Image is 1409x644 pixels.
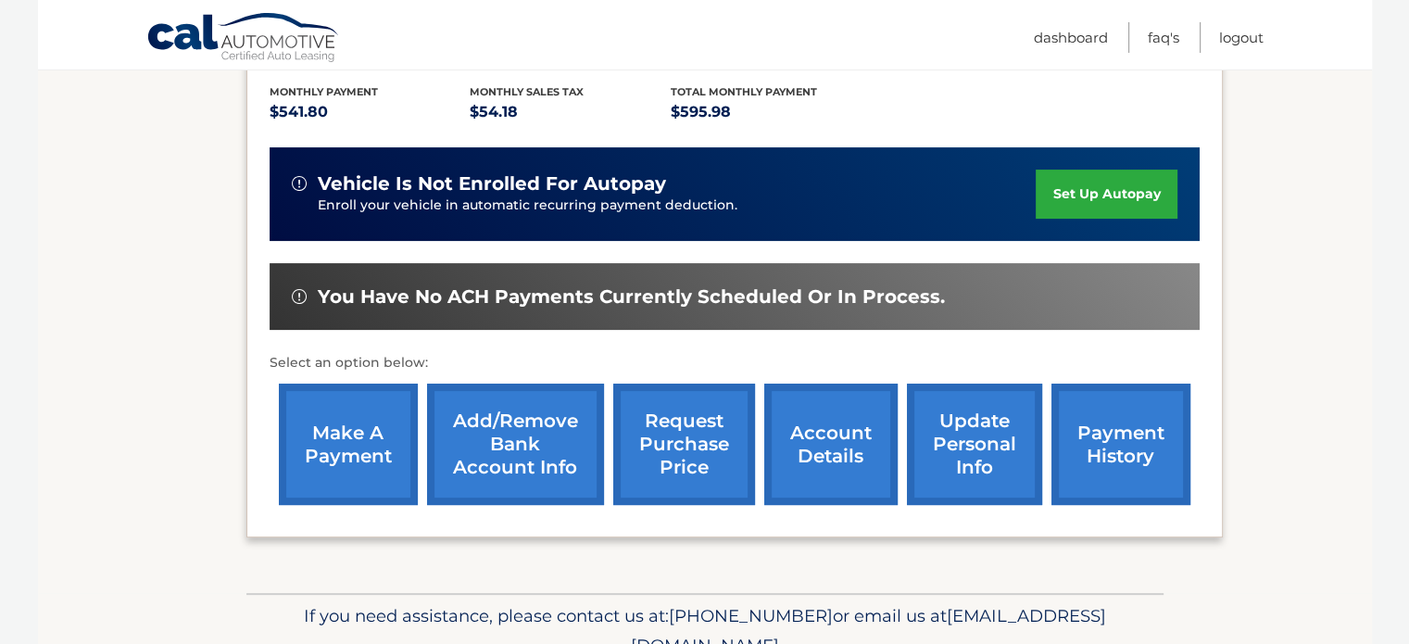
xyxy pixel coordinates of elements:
[470,99,671,125] p: $54.18
[470,85,584,98] span: Monthly sales Tax
[427,384,604,505] a: Add/Remove bank account info
[270,85,378,98] span: Monthly Payment
[1036,170,1176,219] a: set up autopay
[764,384,898,505] a: account details
[671,99,872,125] p: $595.98
[270,352,1200,374] p: Select an option below:
[292,176,307,191] img: alert-white.svg
[270,99,471,125] p: $541.80
[1219,22,1264,53] a: Logout
[1051,384,1190,505] a: payment history
[318,172,666,196] span: vehicle is not enrolled for autopay
[292,289,307,304] img: alert-white.svg
[669,605,833,626] span: [PHONE_NUMBER]
[1148,22,1179,53] a: FAQ's
[146,12,341,66] a: Cal Automotive
[613,384,755,505] a: request purchase price
[318,285,945,309] span: You have no ACH payments currently scheduled or in process.
[907,384,1042,505] a: update personal info
[318,196,1037,216] p: Enroll your vehicle in automatic recurring payment deduction.
[279,384,418,505] a: make a payment
[671,85,817,98] span: Total Monthly Payment
[1034,22,1108,53] a: Dashboard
